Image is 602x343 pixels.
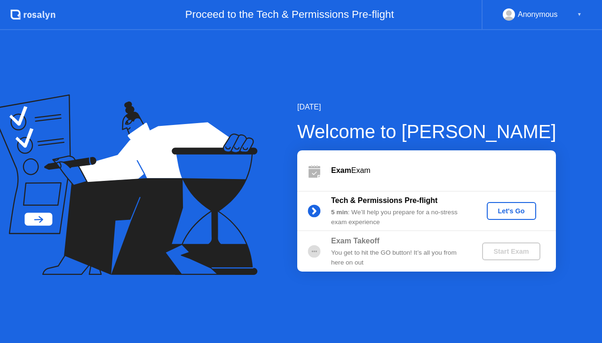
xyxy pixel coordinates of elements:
[297,101,556,113] div: [DATE]
[331,237,380,245] b: Exam Takeoff
[331,165,556,176] div: Exam
[487,202,536,220] button: Let's Go
[482,242,540,260] button: Start Exam
[331,196,437,204] b: Tech & Permissions Pre-flight
[577,8,582,21] div: ▼
[331,209,348,216] b: 5 min
[486,248,536,255] div: Start Exam
[297,117,556,146] div: Welcome to [PERSON_NAME]
[331,208,467,227] div: : We’ll help you prepare for a no-stress exam experience
[331,166,351,174] b: Exam
[491,207,532,215] div: Let's Go
[518,8,558,21] div: Anonymous
[331,248,467,267] div: You get to hit the GO button! It’s all you from here on out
